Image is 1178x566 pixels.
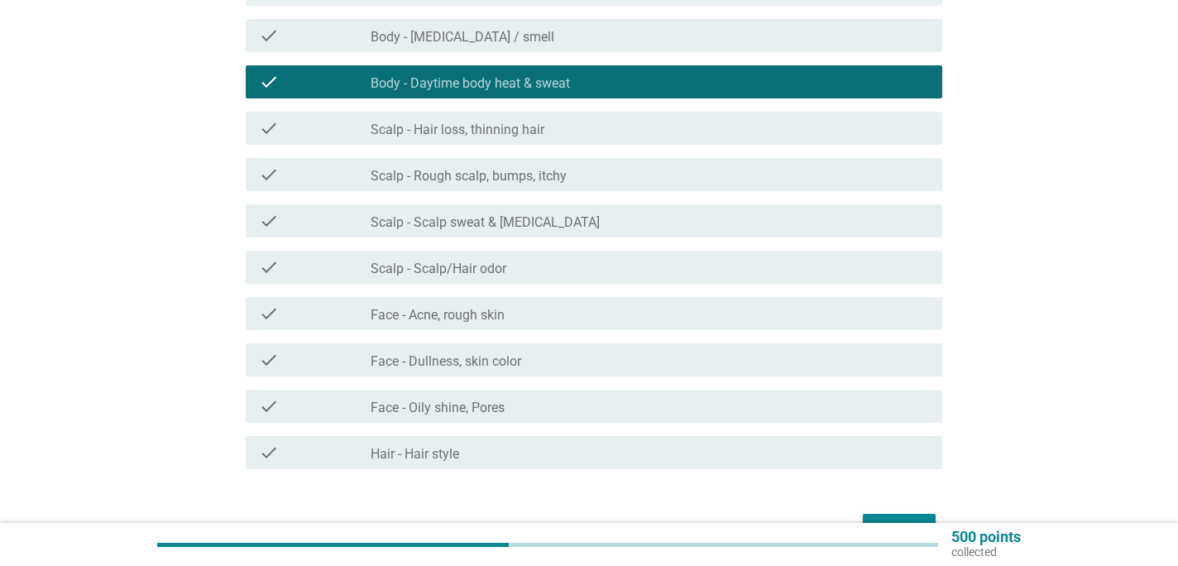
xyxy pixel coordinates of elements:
i: check [259,396,279,416]
i: check [259,26,279,46]
label: Hair - Hair style [371,446,459,463]
i: check [259,72,279,92]
div: Next [876,519,922,539]
label: Scalp - Hair loss, thinning hair [371,122,544,138]
label: Face - Dullness, skin color [371,353,521,370]
i: check [259,304,279,324]
label: Scalp - Scalp sweat & [MEDICAL_DATA] [371,214,600,231]
p: collected [951,544,1021,559]
i: check [259,257,279,277]
i: check [259,118,279,138]
label: Body - [MEDICAL_DATA] / smell [371,29,554,46]
button: Next [863,514,936,544]
i: check [259,165,279,185]
label: Body - Daytime body heat & sweat [371,75,570,92]
label: Scalp - Rough scalp, bumps, itchy [371,168,567,185]
label: Scalp - Scalp/Hair odor [371,261,506,277]
i: check [259,443,279,463]
label: Face - Oily shine, Pores [371,400,505,416]
label: Face - Acne, rough skin [371,307,505,324]
i: check [259,211,279,231]
i: check [259,350,279,370]
p: 500 points [951,530,1021,544]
